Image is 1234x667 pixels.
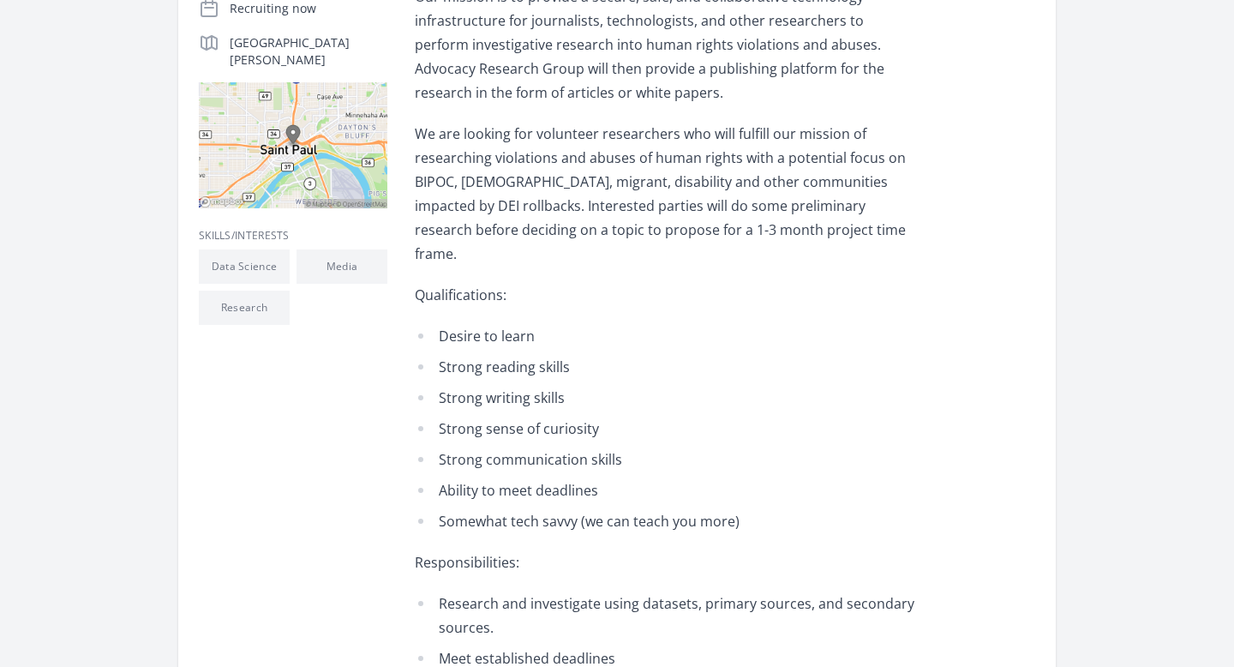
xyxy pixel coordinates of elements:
[199,249,290,284] li: Data Science
[415,478,916,502] li: Ability to meet deadlines
[415,550,916,574] p: Responsibilities:
[415,417,916,441] li: Strong sense of curiosity
[199,82,387,208] img: Map
[415,355,916,379] li: Strong reading skills
[199,291,290,325] li: Research
[415,386,916,410] li: Strong writing skills
[415,509,916,533] li: Somewhat tech savvy (we can teach you more)
[297,249,387,284] li: Media
[415,283,916,307] p: Qualifications:
[415,122,916,266] p: We are looking for volunteer researchers who will fulfill our mission of researching violations a...
[199,229,387,243] h3: Skills/Interests
[415,324,916,348] li: Desire to learn
[230,34,387,69] p: [GEOGRAPHIC_DATA][PERSON_NAME]
[415,592,916,640] li: Research and investigate using datasets, primary sources, and secondary sources.
[415,448,916,472] li: Strong communication skills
